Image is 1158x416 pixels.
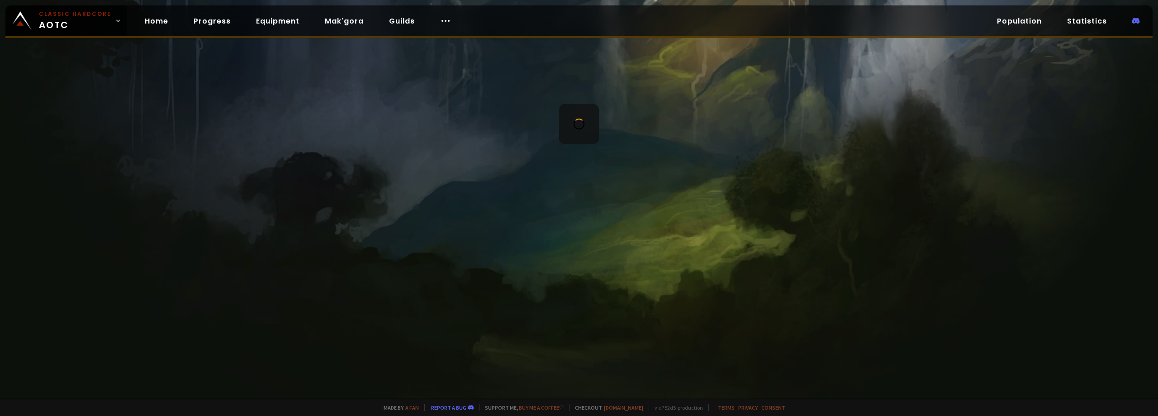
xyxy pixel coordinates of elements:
a: Buy me a coffee [519,404,564,411]
span: Support me, [479,404,564,411]
a: Classic HardcoreAOTC [5,5,127,36]
a: a fan [405,404,419,411]
a: Home [138,12,176,30]
a: Terms [718,404,735,411]
span: Made by [378,404,419,411]
a: Privacy [738,404,758,411]
a: Report a bug [431,404,466,411]
a: Progress [186,12,238,30]
span: AOTC [39,10,111,32]
small: Classic Hardcore [39,10,111,18]
a: [DOMAIN_NAME] [604,404,643,411]
a: Guilds [382,12,422,30]
a: Statistics [1060,12,1114,30]
a: Consent [761,404,785,411]
a: Population [990,12,1049,30]
span: Checkout [569,404,643,411]
a: Equipment [249,12,307,30]
span: v. d752d5 - production [649,404,703,411]
a: Mak'gora [318,12,371,30]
